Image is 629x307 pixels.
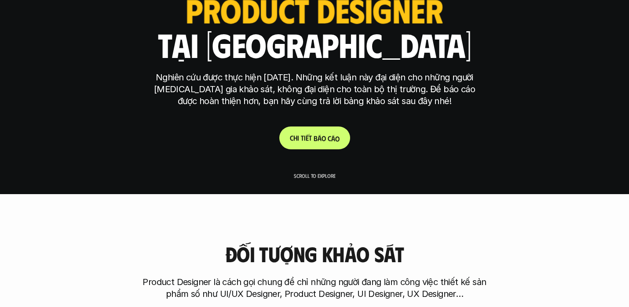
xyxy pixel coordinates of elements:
h1: tại [GEOGRAPHIC_DATA] [158,26,472,63]
p: Scroll to explore [294,173,336,179]
p: Product Designer là cách gọi chung để chỉ những người đang làm công việc thiết kế sản phẩm số như... [139,276,490,300]
h3: Đối tượng khảo sát [225,242,404,266]
a: Chitiếtbáocáo [279,126,350,149]
p: Nghiên cứu được thực hiện [DATE]. Những kết luận này đại diện cho những người [MEDICAL_DATA] gia ... [150,72,479,107]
